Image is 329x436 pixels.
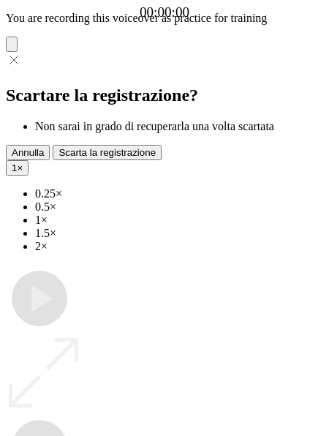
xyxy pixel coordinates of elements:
button: Scarta la registrazione [53,145,162,160]
span: 1 [12,162,17,173]
li: 2× [35,240,323,253]
p: You are recording this voiceover as practice for training [6,12,323,25]
li: 1× [35,214,323,227]
li: 0.5× [35,200,323,214]
li: 1.5× [35,227,323,240]
button: 1× [6,160,29,176]
li: 0.25× [35,187,323,200]
button: Annulla [6,145,50,160]
a: 00:00:00 [140,4,189,20]
li: Non sarai in grado di recuperarla una volta scartata [35,120,323,133]
h2: Scartare la registrazione? [6,86,323,105]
